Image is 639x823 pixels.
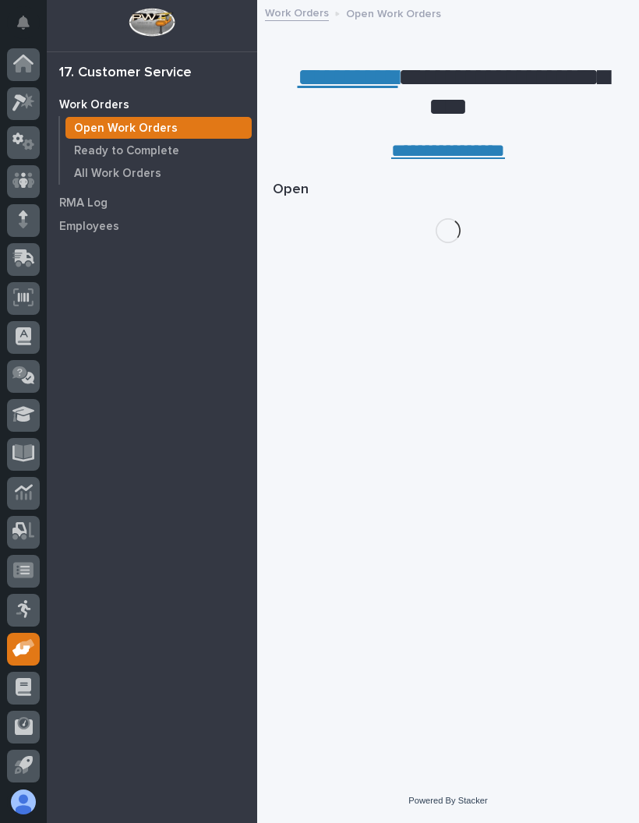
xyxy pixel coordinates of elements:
button: Notifications [7,6,40,39]
p: Ready to Complete [74,144,179,158]
a: Work Orders [47,93,257,116]
a: All Work Orders [60,162,257,184]
a: Employees [47,214,257,238]
p: RMA Log [59,196,108,210]
p: Work Orders [59,98,129,112]
div: Notifications [19,16,40,41]
p: All Work Orders [74,167,161,181]
button: users-avatar [7,786,40,818]
a: Work Orders [265,3,329,21]
p: Open Work Orders [74,122,178,136]
p: Employees [59,220,119,234]
p: Open Work Orders [346,4,441,21]
a: RMA Log [47,191,257,214]
img: Workspace Logo [129,8,175,37]
a: Ready to Complete [60,140,257,161]
div: 17. Customer Service [59,65,192,82]
h1: Open [273,181,623,200]
a: Open Work Orders [60,117,257,139]
a: Powered By Stacker [408,796,487,805]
